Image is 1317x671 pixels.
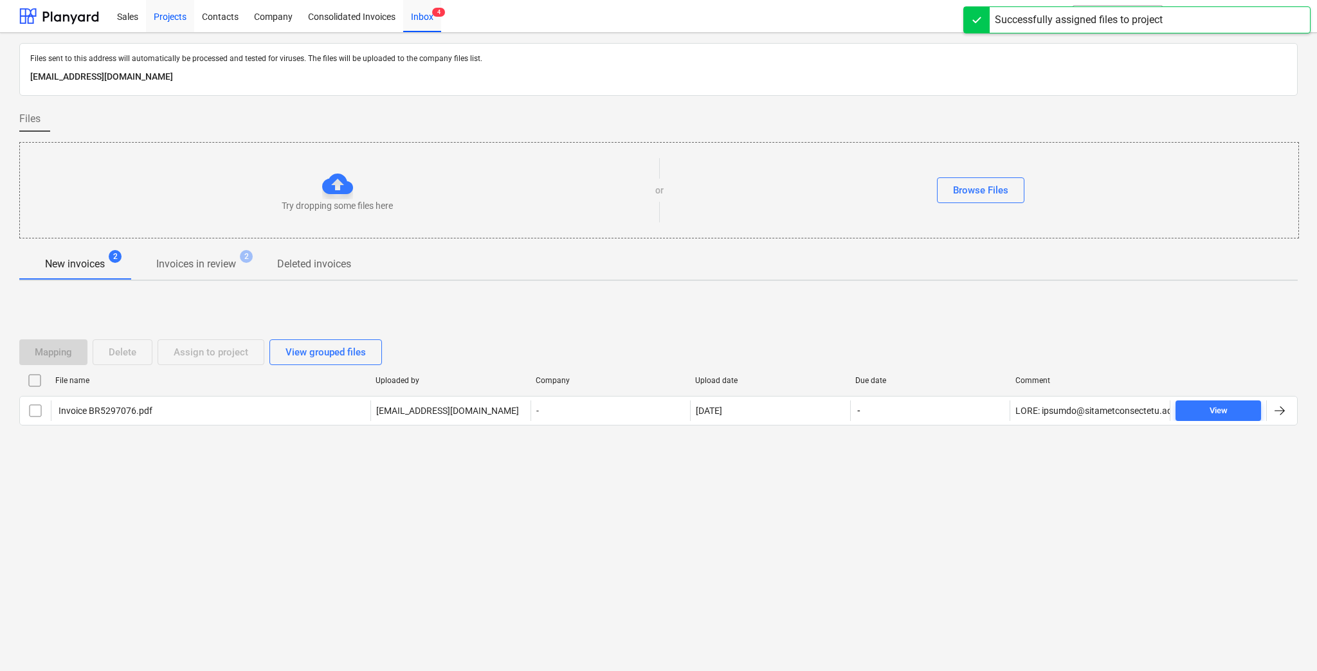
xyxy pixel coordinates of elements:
[156,256,236,272] p: Invoices in review
[109,250,122,263] span: 2
[19,111,41,127] span: Files
[286,344,366,361] div: View grouped files
[655,184,664,197] p: or
[376,404,519,417] p: [EMAIL_ADDRESS][DOMAIN_NAME]
[269,339,382,365] button: View grouped files
[1015,376,1165,385] div: Comment
[695,376,845,385] div: Upload date
[536,376,686,385] div: Company
[55,376,365,385] div: File name
[432,8,445,17] span: 4
[856,404,862,417] span: -
[30,69,1287,85] p: [EMAIL_ADDRESS][DOMAIN_NAME]
[45,256,105,272] p: New invoices
[57,406,152,416] div: Invoice BR5297076.pdf
[531,400,691,421] div: -
[937,177,1024,203] button: Browse Files
[19,142,1299,238] div: Try dropping some files hereorBrowse Files
[277,256,351,272] p: Deleted invoices
[240,250,253,263] span: 2
[282,199,393,212] p: Try dropping some files here
[30,54,1287,64] p: Files sent to this address will automatically be processed and tested for viruses. The files will...
[1176,400,1261,421] button: View
[696,406,722,416] div: [DATE]
[855,376,1005,385] div: Due date
[995,12,1163,28] div: Successfully assigned files to project
[1210,404,1228,418] div: View
[953,182,1008,199] div: Browse Files
[376,376,525,385] div: Uploaded by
